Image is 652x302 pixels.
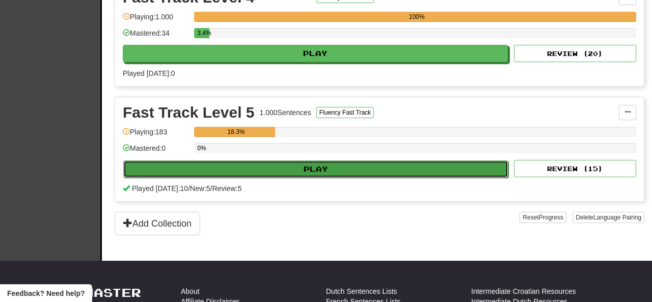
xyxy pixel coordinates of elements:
button: Review (15) [514,160,636,177]
div: Mastered: 34 [123,28,189,45]
span: Played [DATE]: 10 [132,184,188,193]
span: Review: 5 [212,184,242,193]
div: Playing: 1.000 [123,12,189,29]
span: / [188,184,190,193]
button: Play [123,45,508,62]
a: About [181,286,200,296]
span: Progress [539,214,563,221]
a: Intermediate Croatian Resources [471,286,576,296]
span: / [210,184,212,193]
button: ResetProgress [520,212,566,223]
button: Review (20) [514,45,636,62]
button: Fluency Fast Track [316,107,374,118]
span: Played [DATE]: 0 [123,69,175,77]
span: Open feedback widget [7,288,85,298]
div: 3.4% [197,28,209,38]
div: 1.000 Sentences [260,107,311,118]
a: Dutch Sentences Lists [326,286,397,296]
span: New: 5 [190,184,210,193]
div: Playing: 183 [123,127,189,144]
button: DeleteLanguage Pairing [573,212,644,223]
div: 100% [197,12,636,22]
button: Add Collection [115,212,200,235]
div: Mastered: 0 [123,143,189,160]
button: Play [123,160,508,178]
span: Language Pairing [593,214,641,221]
div: 18.3% [197,127,275,137]
div: Fast Track Level 5 [123,105,255,120]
